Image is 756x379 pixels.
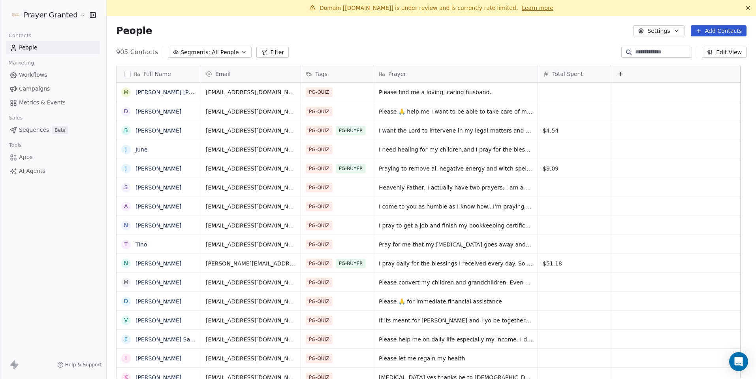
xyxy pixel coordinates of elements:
a: Help & Support [57,362,102,368]
span: I want the Lord to intervene in my legal matters and cancel court case and protect me from impris... [379,127,533,135]
span: Contacts [5,30,35,42]
div: I [125,354,127,362]
span: [EMAIL_ADDRESS][DOMAIN_NAME] [206,184,296,191]
span: Metrics & Events [19,99,66,107]
a: June [135,146,148,153]
span: PG-QUIZ [306,164,333,173]
span: PG-QUIZ [306,202,333,211]
span: If its meant for [PERSON_NAME] and I yo be together let him come home now. Thank you my Lord and ... [379,316,533,324]
span: I come to you as humble as I know how...I'm praying for a financial break through.Bless my financ... [379,203,533,210]
span: Workflows [19,71,47,79]
span: I pray to get a job and finish my bookkeeping certification. I pray that my son gets a good job a... [379,222,533,229]
a: [PERSON_NAME] San [PERSON_NAME] [135,336,241,343]
a: Learn more [522,4,553,12]
span: $51.18 [543,260,606,267]
span: [EMAIL_ADDRESS][DOMAIN_NAME] [206,108,296,116]
span: Please help me on daily life especially my income. I don’t have enough money to support myself. H... [379,335,533,343]
div: Open Intercom Messenger [729,352,748,371]
button: Edit View [702,47,747,58]
span: Pray for me that my [MEDICAL_DATA] goes away and bless me with a fanical blessing so can pay my m... [379,241,533,248]
span: Email [215,70,231,78]
span: Campaigns [19,85,50,93]
span: PG-QUIZ [306,145,333,154]
span: [EMAIL_ADDRESS][DOMAIN_NAME] [206,165,296,172]
span: [EMAIL_ADDRESS][DOMAIN_NAME] [206,127,296,135]
div: M [124,88,128,97]
div: N [124,221,128,229]
a: People [6,41,100,54]
a: [PERSON_NAME] [135,260,181,267]
div: Email [201,65,301,82]
img: FB-Logo.png [11,10,21,20]
a: Campaigns [6,82,100,95]
a: [PERSON_NAME] [135,184,181,191]
span: People [19,44,38,52]
span: PG-QUIZ [306,297,333,306]
span: Help & Support [65,362,102,368]
span: [EMAIL_ADDRESS][DOMAIN_NAME] [206,222,296,229]
div: Total Spent [538,65,611,82]
div: E [124,335,128,343]
span: Please convert my children and grandchildren. Even my husband to know you love you and be with yo... [379,279,533,286]
span: PG-QUIZ [306,240,333,249]
div: D [124,297,128,305]
span: PG-QUIZ [306,354,333,363]
a: [PERSON_NAME] [135,127,181,134]
span: I need healing for my children,and I pray for the blessings in finding work soon,blessings for th... [379,146,533,153]
span: Prayer [388,70,406,78]
button: Prayer Granted [9,8,84,22]
a: AI Agents [6,165,100,178]
span: Sales [6,112,26,124]
span: Please 🙏 for immediate financial assistance [379,298,533,305]
span: $9.09 [543,165,606,172]
span: PG-QUIZ [306,221,333,230]
span: Praying to remove all negative energy and witch spell spirits out of my life Praying for money fi... [379,165,533,172]
span: People [116,25,152,37]
div: S [124,183,128,191]
span: PG-QUIZ [306,87,333,97]
div: V [124,316,128,324]
button: Settings [633,25,684,36]
span: All People [212,48,239,57]
a: [PERSON_NAME] [135,108,181,115]
a: [PERSON_NAME] [135,355,181,362]
span: PG-QUIZ [306,316,333,325]
span: [PERSON_NAME][EMAIL_ADDRESS][PERSON_NAME][DOMAIN_NAME] [206,260,296,267]
span: Total Spent [552,70,583,78]
span: PG-QUIZ [306,107,333,116]
a: Workflows [6,68,100,81]
span: Prayer Granted [24,10,78,20]
span: [EMAIL_ADDRESS][DOMAIN_NAME] [206,203,296,210]
a: [PERSON_NAME] [135,222,181,229]
div: B [124,126,128,135]
span: PG-QUIZ [306,259,333,268]
button: Filter [256,47,289,58]
button: Add Contacts [691,25,747,36]
a: SequencesBeta [6,123,100,136]
span: Beta [52,126,68,134]
a: [PERSON_NAME] [135,298,181,305]
span: [EMAIL_ADDRESS][DOMAIN_NAME] [206,298,296,305]
span: [EMAIL_ADDRESS][DOMAIN_NAME] [206,146,296,153]
a: [PERSON_NAME] [135,203,181,210]
div: A [124,202,128,210]
div: M [124,278,128,286]
span: [EMAIL_ADDRESS][DOMAIN_NAME] [206,335,296,343]
span: PG-QUIZ [306,335,333,344]
span: Apps [19,153,33,161]
span: Full Name [143,70,171,78]
a: [PERSON_NAME] [135,165,181,172]
span: AI Agents [19,167,45,175]
div: D [124,107,128,116]
span: [EMAIL_ADDRESS][DOMAIN_NAME] [206,241,296,248]
span: I pray daily for the blessings I received every day. So Thankful for your love ❤️ and Mercy. Aski... [379,260,533,267]
div: Tags [301,65,374,82]
a: Apps [6,151,100,164]
span: Segments: [181,48,210,57]
span: Please 🙏 help me I want to be able to take care of my whole family [MEDICAL_DATA] 🙏 [379,108,533,116]
span: [EMAIL_ADDRESS][DOMAIN_NAME] [206,279,296,286]
span: PG-QUIZ [306,278,333,287]
span: Heavenly Father, I actually have two prayers: I am a bit embarrassed on the first one but here we... [379,184,533,191]
span: Sequences [19,126,49,134]
span: [EMAIL_ADDRESS][DOMAIN_NAME] [206,354,296,362]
